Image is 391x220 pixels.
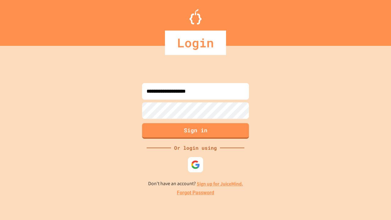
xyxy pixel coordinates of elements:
p: Don't have an account? [148,180,243,188]
div: Or login using [171,144,220,152]
div: Login [165,31,226,55]
img: google-icon.svg [191,160,200,169]
img: Logo.svg [189,9,202,24]
button: Sign in [142,123,249,139]
a: Forgot Password [177,189,214,196]
a: Sign up for JuiceMind. [197,181,243,187]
